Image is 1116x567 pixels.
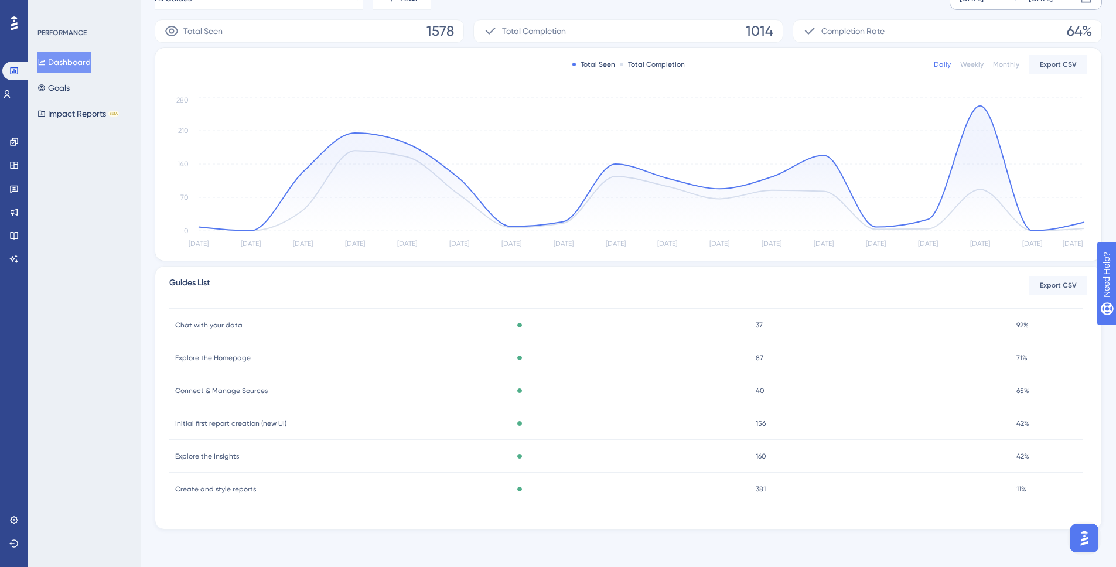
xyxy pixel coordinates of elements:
[37,28,87,37] div: PERFORMANCE
[756,419,766,428] span: 156
[189,240,209,248] tspan: [DATE]
[169,276,210,295] span: Guides List
[345,240,365,248] tspan: [DATE]
[178,160,189,168] tspan: 140
[756,320,763,330] span: 37
[176,96,189,104] tspan: 280
[814,240,834,248] tspan: [DATE]
[1040,281,1077,290] span: Export CSV
[241,240,261,248] tspan: [DATE]
[175,353,251,363] span: Explore the Homepage
[918,240,938,248] tspan: [DATE]
[502,24,566,38] span: Total Completion
[762,240,781,248] tspan: [DATE]
[1067,22,1092,40] span: 64%
[28,3,73,17] span: Need Help?
[756,386,765,395] span: 40
[175,419,286,428] span: Initial first report creation (new UI)
[756,484,766,494] span: 381
[175,386,268,395] span: Connect & Manage Sources
[175,320,243,330] span: Chat with your data
[449,240,469,248] tspan: [DATE]
[1016,419,1029,428] span: 42%
[1063,240,1083,248] tspan: [DATE]
[970,240,990,248] tspan: [DATE]
[746,22,773,40] span: 1014
[37,77,70,98] button: Goals
[709,240,729,248] tspan: [DATE]
[554,240,574,248] tspan: [DATE]
[821,24,885,38] span: Completion Rate
[620,60,685,69] div: Total Completion
[108,111,119,117] div: BETA
[397,240,417,248] tspan: [DATE]
[1016,353,1028,363] span: 71%
[993,60,1019,69] div: Monthly
[1040,60,1077,69] span: Export CSV
[501,240,521,248] tspan: [DATE]
[934,60,951,69] div: Daily
[1016,484,1026,494] span: 11%
[756,353,763,363] span: 87
[175,484,256,494] span: Create and style reports
[572,60,615,69] div: Total Seen
[426,22,454,40] span: 1578
[293,240,313,248] tspan: [DATE]
[1029,276,1087,295] button: Export CSV
[180,193,189,201] tspan: 70
[183,24,223,38] span: Total Seen
[756,452,766,461] span: 160
[1016,386,1029,395] span: 65%
[178,127,189,135] tspan: 210
[1022,240,1042,248] tspan: [DATE]
[1016,452,1029,461] span: 42%
[606,240,626,248] tspan: [DATE]
[37,52,91,73] button: Dashboard
[960,60,984,69] div: Weekly
[657,240,677,248] tspan: [DATE]
[37,103,119,124] button: Impact ReportsBETA
[184,227,189,235] tspan: 0
[1016,320,1029,330] span: 92%
[175,452,239,461] span: Explore the Insights
[1029,55,1087,74] button: Export CSV
[866,240,886,248] tspan: [DATE]
[1067,521,1102,556] iframe: UserGuiding AI Assistant Launcher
